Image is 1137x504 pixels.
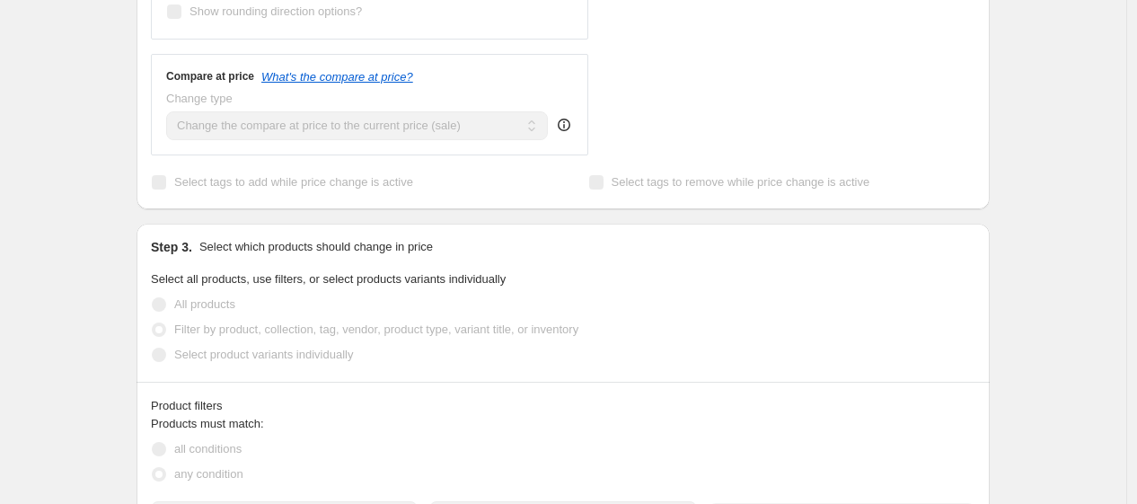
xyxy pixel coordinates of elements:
[151,417,264,430] span: Products must match:
[261,70,413,84] button: What's the compare at price?
[555,116,573,134] div: help
[199,238,433,256] p: Select which products should change in price
[174,442,242,455] span: all conditions
[189,4,362,18] span: Show rounding direction options?
[612,175,870,189] span: Select tags to remove while price change is active
[174,297,235,311] span: All products
[166,92,233,105] span: Change type
[166,69,254,84] h3: Compare at price
[151,397,975,415] div: Product filters
[174,175,413,189] span: Select tags to add while price change is active
[174,467,243,481] span: any condition
[174,323,578,336] span: Filter by product, collection, tag, vendor, product type, variant title, or inventory
[174,348,353,361] span: Select product variants individually
[151,238,192,256] h2: Step 3.
[151,272,506,286] span: Select all products, use filters, or select products variants individually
